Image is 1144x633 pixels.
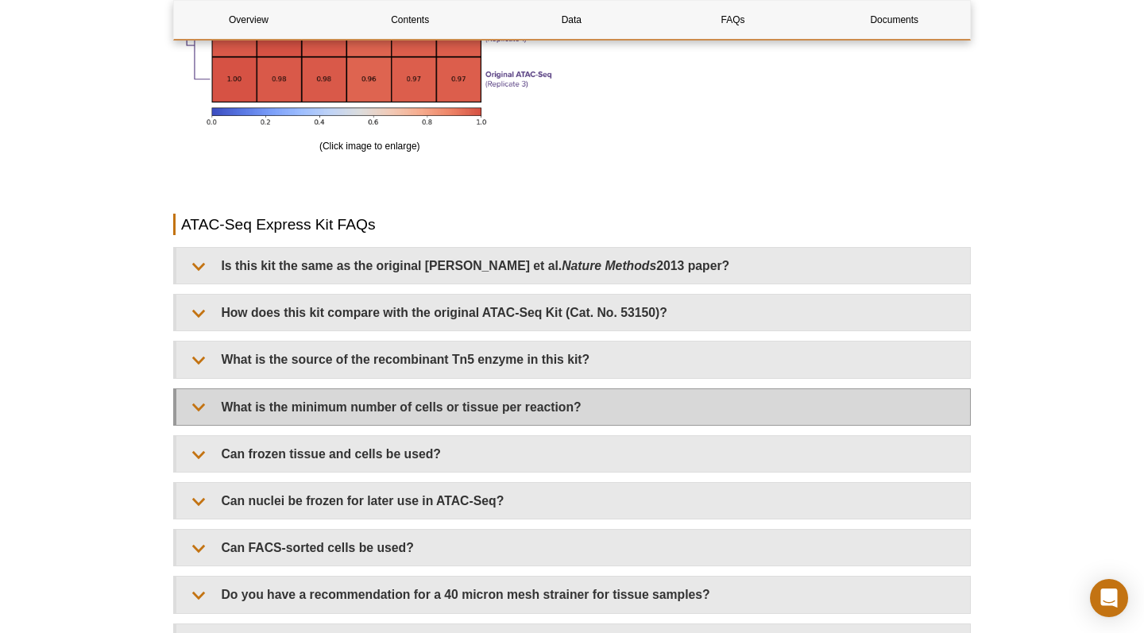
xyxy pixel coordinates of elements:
[174,1,323,39] a: Overview
[176,577,970,612] summary: Do you have a recommendation for a 40 micron mesh strainer for tissue samples?
[173,214,971,235] h2: ATAC-Seq Express Kit FAQs
[176,436,970,472] summary: Can frozen tissue and cells be used?
[176,248,970,284] summary: Is this kit the same as the original [PERSON_NAME] et al.Nature Methods2013 paper?
[176,295,970,330] summary: How does this kit compare with the original ATAC-Seq Kit (Cat. No. 53150)?
[176,483,970,519] summary: Can nuclei be frozen for later use in ATAC-Seq?
[497,1,646,39] a: Data
[820,1,969,39] a: Documents
[335,1,485,39] a: Contents
[562,259,656,272] em: Nature Methods
[176,530,970,565] summary: Can FACS-sorted cells be used?
[176,389,970,425] summary: What is the minimum number of cells or tissue per reaction?
[659,1,808,39] a: FAQs
[1090,579,1128,617] div: Open Intercom Messenger
[176,342,970,377] summary: What is the source of the recombinant Tn5 enzyme in this kit?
